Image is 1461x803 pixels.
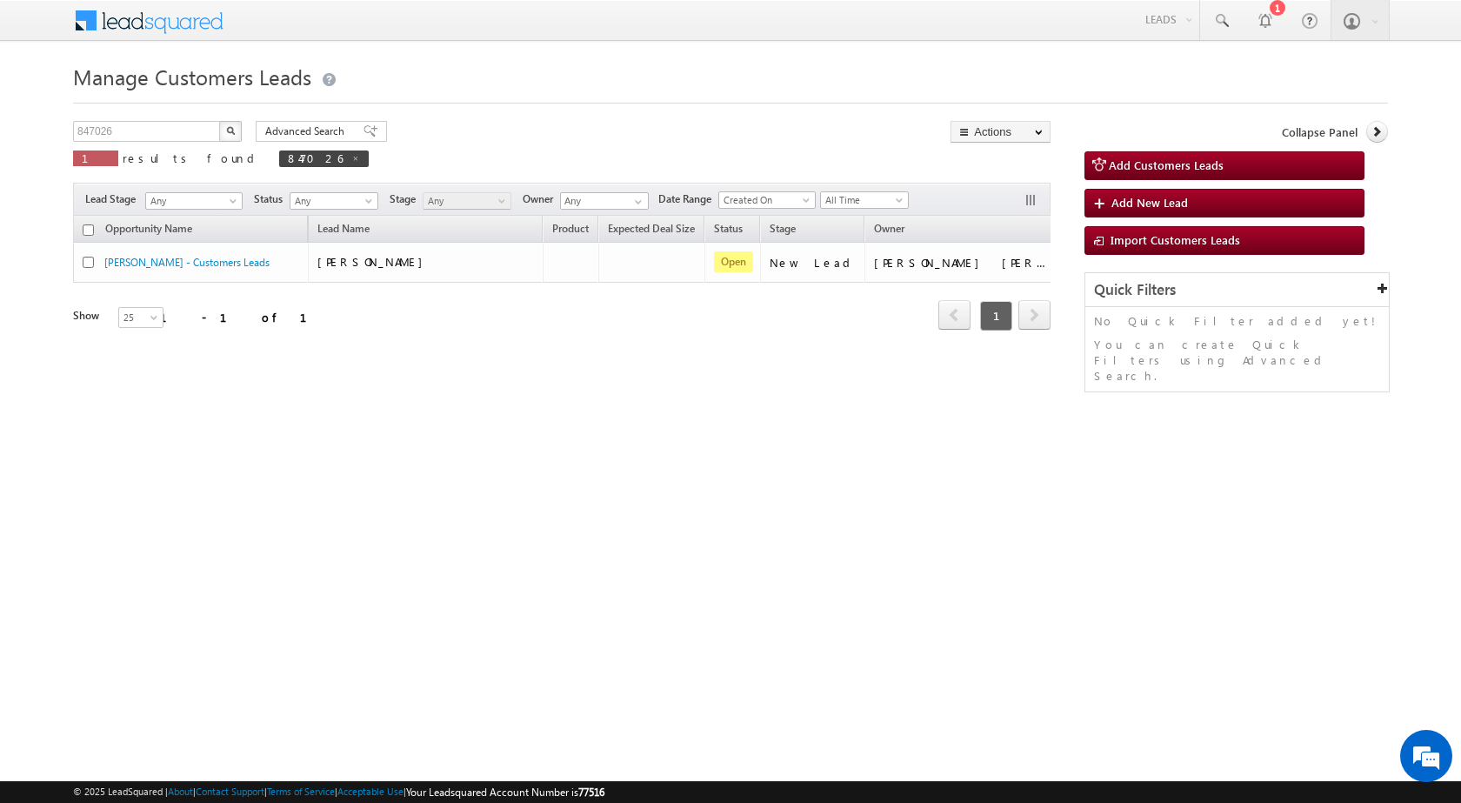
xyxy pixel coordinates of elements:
[560,192,649,210] input: Type to Search
[85,191,143,207] span: Lead Stage
[83,224,94,236] input: Check all records
[145,192,243,210] a: Any
[1094,313,1380,329] p: No Quick Filter added yet!
[73,308,104,324] div: Show
[423,192,511,210] a: Any
[874,255,1048,271] div: [PERSON_NAME] [PERSON_NAME]
[290,193,373,209] span: Any
[226,126,235,135] img: Search
[705,219,751,242] a: Status
[105,222,192,235] span: Opportunity Name
[719,192,810,208] span: Created On
[951,121,1051,143] button: Actions
[196,786,264,797] a: Contact Support
[552,222,589,235] span: Product
[820,191,909,209] a: All Time
[1018,300,1051,330] span: next
[770,255,857,271] div: New Lead
[523,191,560,207] span: Owner
[761,219,804,242] a: Stage
[658,191,718,207] span: Date Range
[1094,337,1380,384] p: You can create Quick Filters using Advanced Search.
[123,151,261,165] span: results found
[1282,124,1358,140] span: Collapse Panel
[390,191,423,207] span: Stage
[980,301,1012,331] span: 1
[82,151,110,165] span: 1
[337,786,404,797] a: Acceptable Use
[625,193,647,211] a: Show All Items
[317,254,431,269] span: [PERSON_NAME]
[118,307,163,328] a: 25
[119,310,165,325] span: 25
[267,786,335,797] a: Terms of Service
[73,63,311,90] span: Manage Customers Leads
[938,300,971,330] span: prev
[599,219,704,242] a: Expected Deal Size
[770,222,796,235] span: Stage
[578,786,604,799] span: 77516
[874,222,904,235] span: Owner
[168,786,193,797] a: About
[290,192,378,210] a: Any
[288,151,343,165] span: 847026
[608,222,695,235] span: Expected Deal Size
[265,124,350,139] span: Advanced Search
[821,192,904,208] span: All Time
[1109,157,1224,172] span: Add Customers Leads
[309,219,378,242] span: Lead Name
[1085,273,1389,307] div: Quick Filters
[97,219,201,242] a: Opportunity Name
[73,784,604,800] span: © 2025 LeadSquared | | | | |
[160,307,328,327] div: 1 - 1 of 1
[1111,232,1240,247] span: Import Customers Leads
[406,786,604,799] span: Your Leadsquared Account Number is
[718,191,816,209] a: Created On
[714,251,753,272] span: Open
[104,256,270,269] a: [PERSON_NAME] - Customers Leads
[146,193,237,209] span: Any
[1111,195,1188,210] span: Add New Lead
[254,191,290,207] span: Status
[1018,302,1051,330] a: next
[424,193,506,209] span: Any
[938,302,971,330] a: prev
